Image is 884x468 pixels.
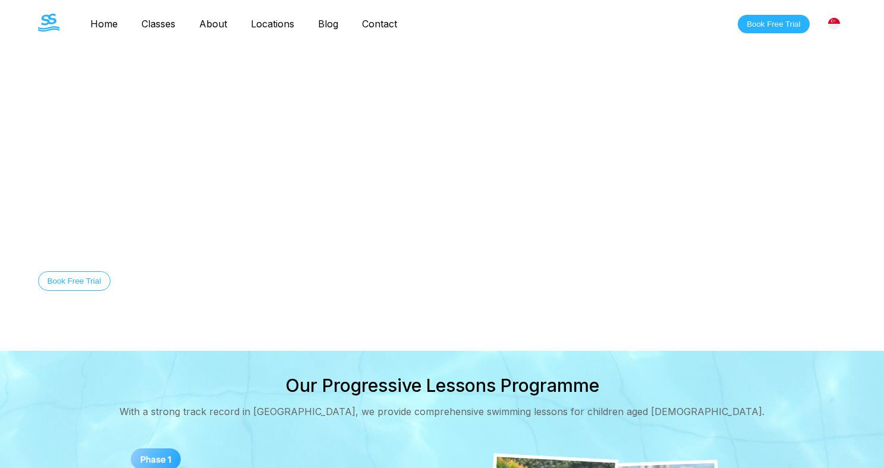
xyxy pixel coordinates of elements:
img: Singapore [828,18,840,30]
div: [GEOGRAPHIC_DATA] [822,11,847,36]
div: With a strong track record in [GEOGRAPHIC_DATA], we provide comprehensive swimming lessons for ch... [119,406,765,417]
div: Welcome to The Swim Starter [38,167,665,175]
a: Blog [306,18,350,30]
button: Book Free Trial [38,271,111,291]
button: Book Free Trial [738,15,809,33]
button: Discover Our Story [122,271,209,291]
div: Equip your child with essential swimming skills for lifelong safety and confidence in water. [38,243,665,252]
a: Contact [350,18,409,30]
a: About [187,18,239,30]
img: The Swim Starter Logo [38,14,59,32]
div: Swimming Lessons in [GEOGRAPHIC_DATA] [38,194,665,224]
a: Classes [130,18,187,30]
a: Locations [239,18,306,30]
a: Home [78,18,130,30]
div: Our Progressive Lessons Programme [285,375,599,396]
